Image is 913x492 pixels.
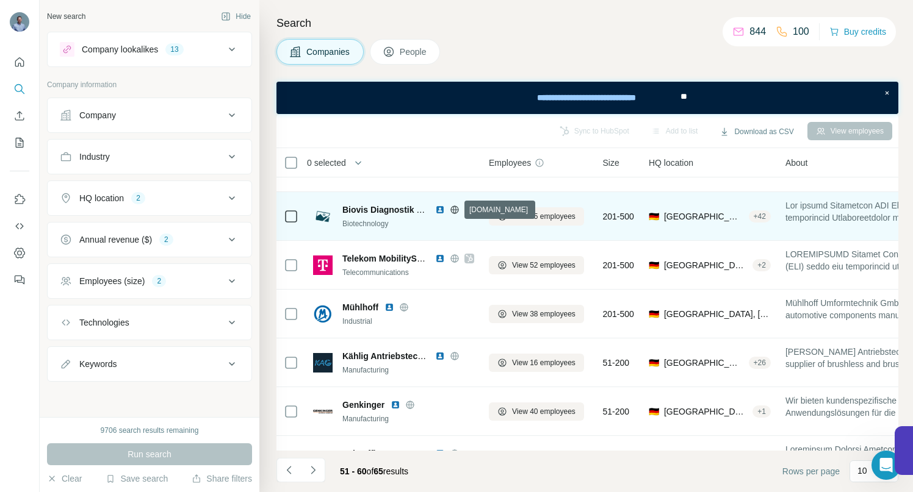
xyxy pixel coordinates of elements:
div: Telecommunications [342,267,474,278]
span: People [400,46,428,58]
img: Logo of Mühlhoff [313,304,333,324]
span: Rows per page [782,465,840,477]
button: Share filters [192,472,252,485]
div: Company lookalikes [82,43,158,55]
div: 13 [165,44,183,55]
button: Hide [212,7,259,26]
div: Keywords [79,358,117,370]
span: Mühlhoff [342,301,378,313]
h4: Search [276,15,898,32]
button: Enrich CSV [10,105,29,127]
span: About [785,157,808,169]
button: Download as CSV [711,123,802,141]
button: Keywords [48,349,251,379]
img: Logo of Biovis Diagnostik MVZ [313,207,333,226]
button: Clear [47,472,82,485]
button: Employees (size)2 [48,266,251,296]
button: View 52 employees [489,256,584,274]
span: [GEOGRAPHIC_DATA], [GEOGRAPHIC_DATA]|[GEOGRAPHIC_DATA] [664,357,744,369]
span: View 16 employees [512,357,576,368]
button: Feedback [10,269,29,291]
div: 2 [152,276,166,287]
img: LinkedIn logo [435,205,445,215]
img: LinkedIn logo [384,302,394,312]
span: 0 selected [307,157,346,169]
button: Buy credits [829,23,886,40]
div: HQ location [79,192,124,204]
img: LinkedIn logo [435,449,445,458]
span: of [367,466,374,476]
img: LinkedIn logo [391,400,400,410]
p: 100 [793,24,809,39]
div: Company [79,109,116,121]
span: Genkinger [342,399,384,411]
button: Company [48,101,251,130]
iframe: Banner [276,82,898,114]
button: Navigate to next page [301,458,325,482]
span: 🇩🇪 [649,308,659,320]
span: Telekom MobilitySolutions [342,254,450,263]
span: 🇩🇪 [649,259,659,271]
button: View 16 employees [489,354,584,372]
span: 51 - 60 [340,466,367,476]
div: 2 [131,193,145,204]
span: 🇩🇪 [649,357,659,369]
span: results [340,466,408,476]
button: Quick start [10,51,29,73]
span: Schaeffler Paravan Technologie KG [342,449,486,458]
span: Kählig Antriebstechnik [342,351,435,361]
span: View 40 employees [512,406,576,417]
div: Annual revenue ($) [79,234,152,246]
span: [GEOGRAPHIC_DATA], [GEOGRAPHIC_DATA] [664,259,748,271]
img: Logo of Telekom MobilitySolutions [313,255,333,275]
div: Industrial [342,316,474,327]
div: Employees (size) [79,275,145,287]
div: + 42 [749,211,771,222]
div: 2 [159,234,173,245]
span: View 38 employees [512,308,576,319]
span: HQ location [649,157,693,169]
button: Annual revenue ($)2 [48,225,251,254]
button: My lists [10,132,29,154]
span: View 45 employees [512,211,576,222]
span: [GEOGRAPHIC_DATA], [GEOGRAPHIC_DATA] [664,210,744,223]
p: 844 [749,24,766,39]
button: Use Surfe on LinkedIn [10,188,29,210]
button: Industry [48,142,251,171]
button: Dashboard [10,242,29,264]
span: Size [603,157,619,169]
span: 65 [374,466,383,476]
button: HQ location2 [48,184,251,213]
button: Company lookalikes13 [48,35,251,64]
span: 51-200 [603,357,630,369]
span: 201-500 [603,308,634,320]
img: LinkedIn logo [435,254,445,263]
img: Logo of Schaeffler Paravan Technologie KG [313,451,333,470]
span: [GEOGRAPHIC_DATA], [GEOGRAPHIC_DATA]|[GEOGRAPHIC_DATA]|[GEOGRAPHIC_DATA] [664,308,771,320]
span: 51-200 [603,405,630,418]
button: View 45 employees [489,207,584,226]
div: Technologies [79,316,129,329]
button: Save search [106,472,168,485]
button: Search [10,78,29,100]
p: Company information [47,79,252,90]
span: 🇩🇪 [649,405,659,418]
button: View 40 employees [489,402,584,421]
div: + 2 [752,260,771,271]
span: [GEOGRAPHIC_DATA], [GEOGRAPHIC_DATA]-W\u00fcrttemberg [664,405,748,418]
span: Biovis Diagnostik MVZ [342,205,435,215]
div: New search [47,11,85,22]
div: Manufacturing [342,413,474,424]
div: + 1 [752,406,771,417]
iframe: Intercom live chat [872,451,901,480]
span: Companies [306,46,351,58]
span: View 52 employees [512,260,576,271]
div: Biotechnology [342,218,474,229]
img: LinkedIn logo [435,351,445,361]
button: Navigate to previous page [276,458,301,482]
span: Employees [489,157,531,169]
div: 9706 search results remaining [101,425,199,436]
button: View 38 employees [489,305,584,323]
